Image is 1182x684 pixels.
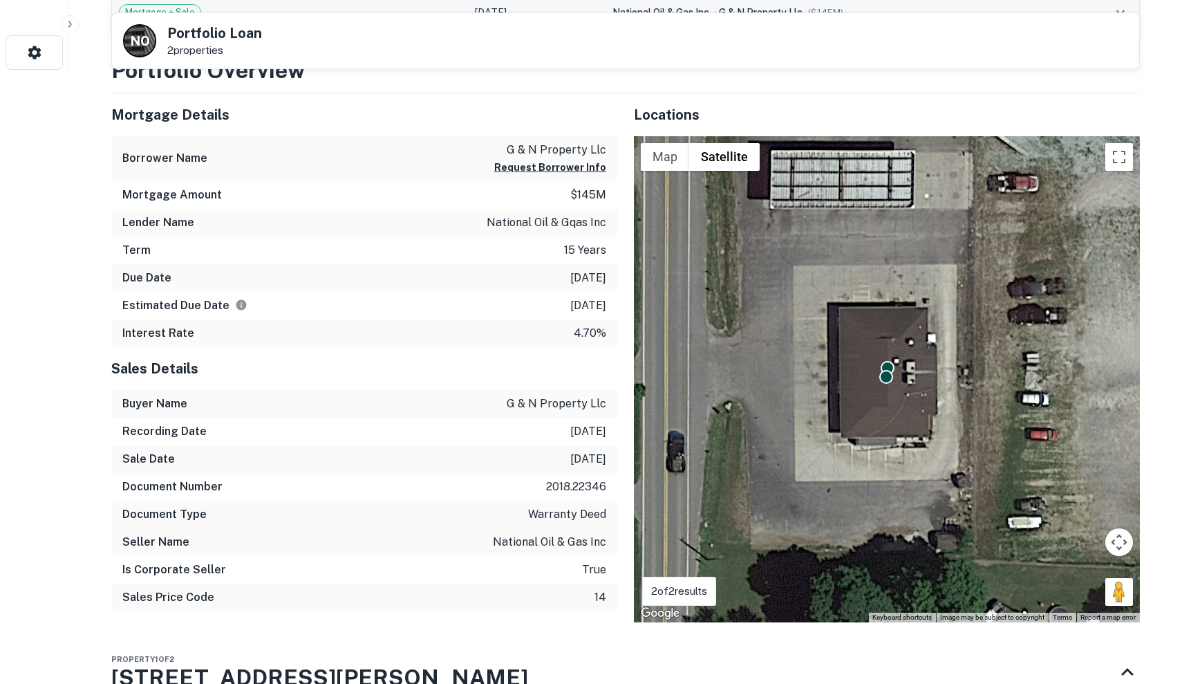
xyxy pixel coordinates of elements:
[122,451,175,468] h6: Sale Date
[122,423,207,440] h6: Recording Date
[719,7,803,18] span: g & n property llc
[808,8,843,18] span: ($ 145M )
[487,214,606,231] p: national oil & gqas inc
[122,270,171,286] h6: Due Date
[940,613,1044,621] span: Image may be subject to copyright
[111,655,174,663] span: Property 1 of 2
[122,214,194,231] h6: Lender Name
[570,270,606,286] p: [DATE]
[167,26,262,40] h5: Portfolio Loan
[122,187,222,203] h6: Mortgage Amount
[122,534,189,551] h6: Seller Name
[651,583,707,600] p: 2 of 2 results
[546,479,606,495] p: 2018.22346
[582,562,606,578] p: true
[689,143,760,171] button: Show satellite imagery
[564,242,606,259] p: 15 years
[1109,1,1132,24] button: expand row
[122,506,207,523] h6: Document Type
[235,299,247,311] svg: Estimate is based on a standard schedule for this type of loan.
[122,396,187,412] h6: Buyer Name
[637,604,683,622] img: Google
[570,451,606,468] p: [DATE]
[570,297,606,314] p: [DATE]
[641,143,689,171] button: Show street map
[494,142,606,158] p: g & n property llc
[120,6,200,19] span: Mortgage + Sale
[612,5,1062,20] div: →
[493,534,606,551] p: national oil & gas inc
[1080,613,1136,621] a: Report a map error
[111,104,617,125] h5: Mortgage Details
[111,358,617,379] h5: Sales Details
[122,325,194,342] h6: Interest Rate
[1105,143,1133,171] button: Toggle fullscreen view
[122,589,214,606] h6: Sales Price Code
[122,242,151,259] h6: Term
[1105,528,1133,556] button: Map camera controls
[637,604,683,622] a: Open this area in Google Maps (opens a new window)
[122,150,207,167] h6: Borrower Name
[570,187,606,203] p: $145m
[1113,573,1182,640] iframe: Chat Widget
[122,297,247,314] h6: Estimated Due Date
[574,325,606,342] p: 4.70%
[122,479,223,495] h6: Document Number
[612,7,709,18] span: national oil & gas inc
[122,562,226,578] h6: Is Corporate Seller
[1105,578,1133,606] button: Drag Pegman onto the map to open Street View
[111,54,1140,87] h3: Portfolio Overview
[167,44,262,57] p: 2 properties
[528,506,606,523] p: warranty deed
[1053,613,1072,621] a: Terms (opens in new tab)
[570,423,606,440] p: [DATE]
[494,159,606,176] button: Request Borrower Info
[634,104,1140,125] h5: Locations
[594,589,606,606] p: 14
[131,32,149,50] p: N O
[872,613,932,622] button: Keyboard shortcuts
[507,396,606,412] p: g & n property llc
